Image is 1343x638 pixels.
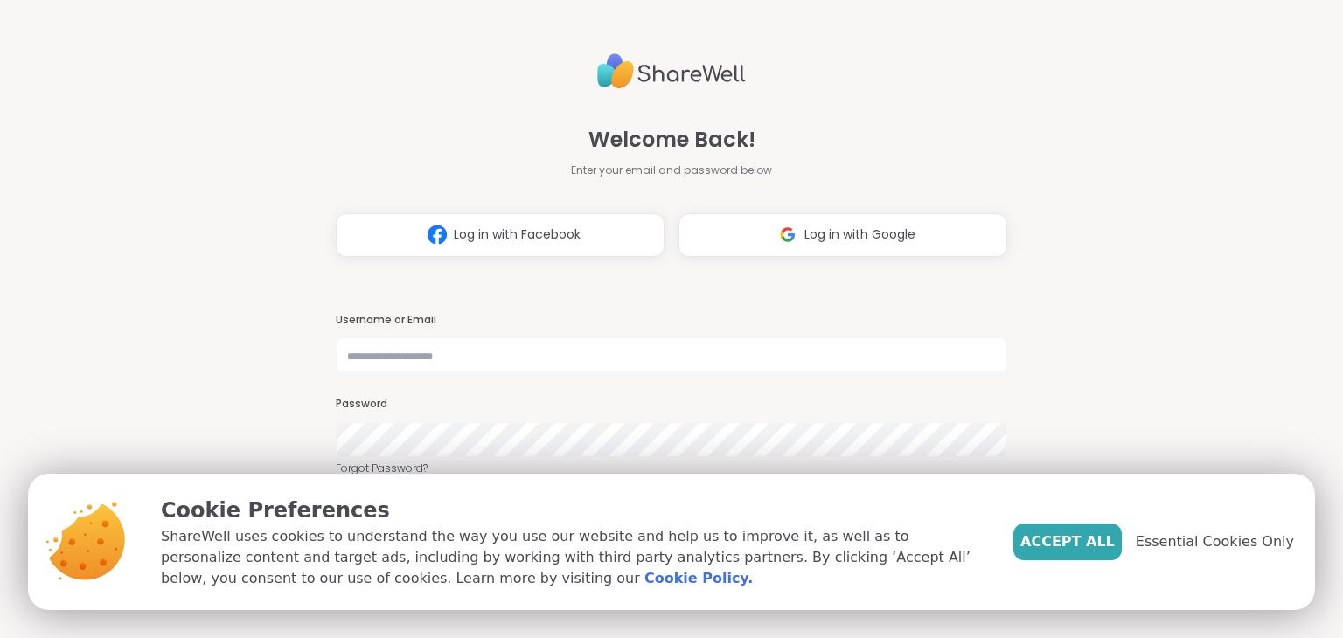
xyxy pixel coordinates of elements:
[597,46,746,96] img: ShareWell Logo
[1013,524,1122,560] button: Accept All
[678,213,1007,257] button: Log in with Google
[804,225,915,244] span: Log in with Google
[644,568,753,589] a: Cookie Policy.
[771,218,804,251] img: ShareWell Logomark
[161,495,985,526] p: Cookie Preferences
[336,461,1007,476] a: Forgot Password?
[161,526,985,589] p: ShareWell uses cookies to understand the way you use our website and help us to improve it, as we...
[588,124,755,156] span: Welcome Back!
[336,397,1007,412] h3: Password
[336,213,665,257] button: Log in with Facebook
[454,225,581,244] span: Log in with Facebook
[1020,531,1115,552] span: Accept All
[1136,531,1294,552] span: Essential Cookies Only
[336,313,1007,328] h3: Username or Email
[571,163,772,178] span: Enter your email and password below
[421,218,454,251] img: ShareWell Logomark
